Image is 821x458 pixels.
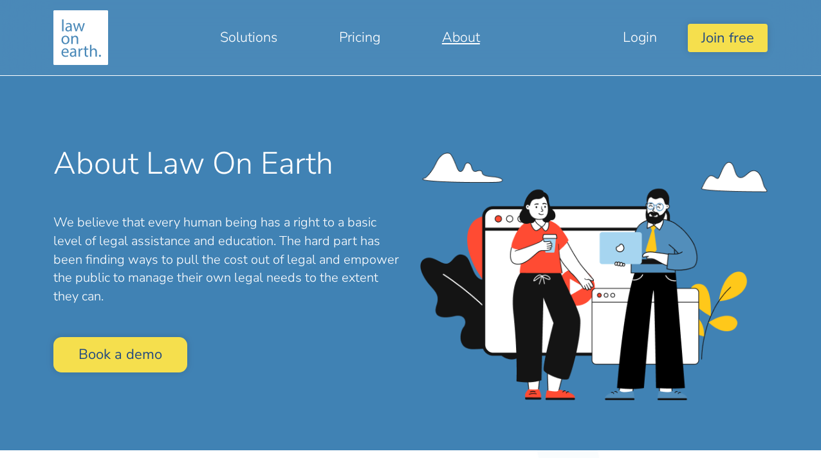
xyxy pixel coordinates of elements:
[308,22,411,53] a: Pricing
[420,152,768,400] img: small_talk.png
[53,337,187,372] a: Book a demo
[53,145,401,183] h1: About Law On Earth
[688,24,768,51] button: Join free
[592,22,688,53] a: Login
[411,22,511,53] a: About
[189,22,308,53] a: Solutions
[53,214,401,306] p: We believe that every human being has a right to a basic level of legal assistance and education....
[53,10,108,65] img: Making legal services accessible to everyone, anywhere, anytime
